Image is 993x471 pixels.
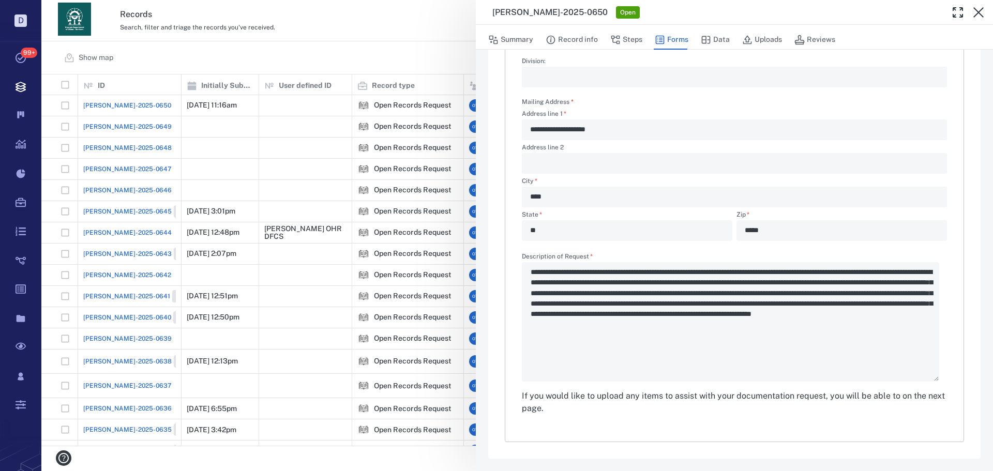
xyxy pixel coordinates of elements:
button: Data [701,30,730,50]
p: D [14,14,27,27]
button: Steps [610,30,642,50]
span: Help [23,7,44,17]
button: Uploads [742,30,782,50]
label: State [522,211,732,220]
label: Description of Request [522,253,947,262]
button: Toggle Fullscreen [947,2,968,23]
button: Close [968,2,989,23]
span: Open [618,8,638,17]
label: Address line 1 [522,111,947,119]
label: Address line 2 [522,144,947,153]
label: Division: [522,58,947,67]
label: City [522,178,947,187]
button: Forms [655,30,688,50]
span: required [571,98,574,105]
button: Summary [488,30,533,50]
span: 99+ [21,48,37,58]
label: Zip [736,211,947,220]
label: Mailing Address [522,98,574,107]
div: Division: [522,67,947,87]
h3: [PERSON_NAME]-2025-0650 [492,6,608,19]
div: If you would like to upload any items to assist with your documentation request, you will be able... [522,390,947,415]
button: Reviews [794,30,835,50]
button: Record info [546,30,598,50]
